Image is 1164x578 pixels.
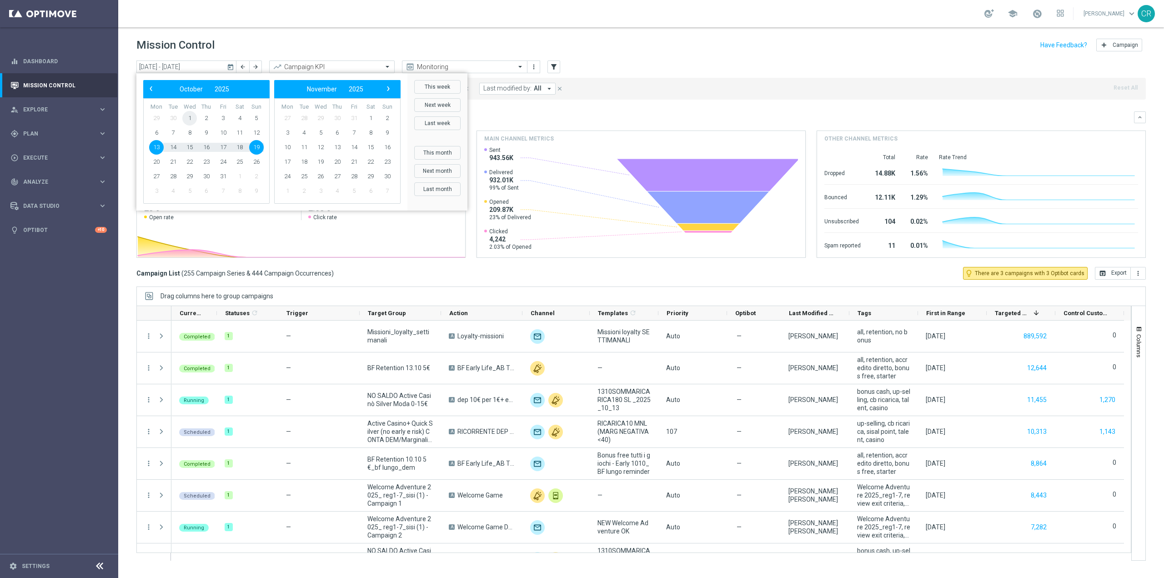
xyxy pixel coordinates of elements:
i: lightbulb [10,226,19,234]
span: 17 [280,155,295,169]
th: weekday [279,103,296,111]
div: track_changes Analyze keyboard_arrow_right [10,178,107,186]
span: 21 [347,155,361,169]
i: more_vert [145,427,153,436]
span: 25 [297,169,311,184]
button: 12,644 [1026,362,1048,374]
span: 5 [313,126,328,140]
i: add [1100,41,1108,49]
span: 28 [347,169,361,184]
span: 3 [313,184,328,198]
label: 0 [1113,458,1116,467]
button: November [301,83,343,95]
span: 2025 [349,85,363,93]
span: Explore [23,107,98,112]
h1: Mission Control [136,39,215,52]
div: Mission Control [10,73,107,97]
button: more_vert [145,459,153,467]
span: 30 [330,111,345,126]
span: 5 [249,111,264,126]
div: Press SPACE to select this row. [171,543,1124,575]
a: Mission Control [23,73,107,97]
div: Data Studio [10,202,98,210]
span: 10 [216,126,231,140]
i: more_vert [530,63,537,70]
a: Dashboard [23,49,107,73]
span: October [180,85,203,93]
span: 2 [249,169,264,184]
span: 8 [182,126,197,140]
span: 9 [249,184,264,198]
img: Optimail [530,329,545,344]
button: This month [414,146,461,160]
i: close [557,85,563,92]
button: open_in_browser Export [1095,267,1131,280]
img: Optimail [530,520,545,535]
div: 1.29% [906,189,928,204]
span: 5 [182,184,197,198]
th: weekday [215,103,231,111]
span: 29 [313,111,328,126]
button: lightbulb Optibot +10 [10,226,107,234]
span: 12 [313,140,328,155]
span: A [449,524,455,530]
span: 17 [216,140,231,155]
th: weekday [198,103,215,111]
span: 28 [297,111,311,126]
span: 19 [313,155,328,169]
span: 943.56K [489,154,513,162]
i: gps_fixed [10,130,19,138]
button: 8,443 [1030,490,1048,501]
th: weekday [148,103,165,111]
span: 27 [280,111,295,126]
button: keyboard_arrow_down [1134,111,1146,123]
span: 27 [149,169,164,184]
button: 1,143 [1099,426,1116,437]
span: 22 [363,155,378,169]
span: Data Studio [23,203,98,209]
i: arrow_forward [252,64,259,70]
span: 932.01K [489,176,519,184]
a: Settings [22,563,50,569]
i: play_circle_outline [10,154,19,162]
div: Row Groups [161,292,273,300]
span: 31 [347,111,361,126]
span: Sent [489,146,513,154]
i: track_changes [10,178,19,186]
span: 13 [330,140,345,155]
ng-select: Monitoring [402,60,527,73]
div: Explore [10,106,98,114]
img: Other [548,393,563,407]
button: 7,282 [1030,522,1048,533]
button: 11,455 [1026,394,1048,406]
div: gps_fixed Plan keyboard_arrow_right [10,130,107,137]
span: 7 [347,126,361,140]
span: 7 [380,184,395,198]
button: Last modified by: All arrow_drop_down [479,83,556,95]
button: Next month [414,164,461,178]
span: 13 [149,140,164,155]
button: more_vert [145,332,153,340]
span: 18 [297,155,311,169]
span: 6 [363,184,378,198]
span: A [449,493,455,498]
input: Have Feedback? [1040,42,1087,48]
button: more_vert [529,61,538,72]
th: weekday [346,103,362,111]
span: 18 [232,140,247,155]
span: 9 [199,126,214,140]
span: 1 [232,169,247,184]
i: open_in_browser [1099,270,1106,277]
span: November [307,85,337,93]
div: play_circle_outline Execute keyboard_arrow_right [10,154,107,161]
span: A [449,333,455,339]
span: ‹ [145,83,157,95]
img: In-app Inbox [548,488,563,503]
span: Campaign [1113,42,1138,48]
span: 22 [182,155,197,169]
h4: Other channel metrics [824,135,898,143]
th: weekday [312,103,329,111]
button: lightbulb_outline There are 3 campaigns with 3 Optibot cards [963,267,1088,280]
button: more_vert [145,523,153,531]
span: 3 [149,184,164,198]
